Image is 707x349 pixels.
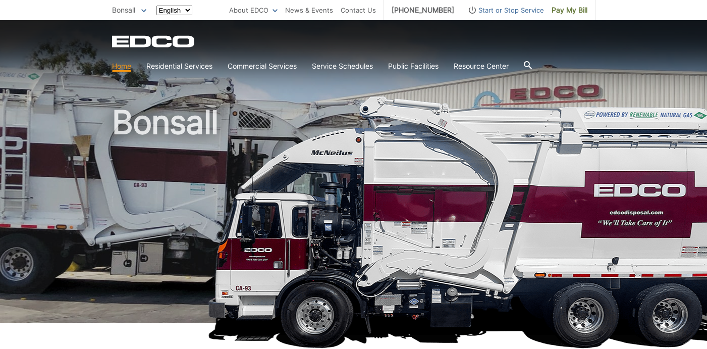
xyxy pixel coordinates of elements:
a: Resource Center [454,61,509,72]
a: Contact Us [341,5,376,16]
a: Home [112,61,131,72]
span: Pay My Bill [552,5,587,16]
a: Commercial Services [228,61,297,72]
a: Service Schedules [312,61,373,72]
h1: Bonsall [112,106,595,328]
a: Residential Services [146,61,212,72]
a: EDCD logo. Return to the homepage. [112,35,196,47]
a: Public Facilities [388,61,439,72]
span: Bonsall [112,6,135,14]
select: Select a language [156,6,192,15]
a: News & Events [285,5,333,16]
a: About EDCO [229,5,278,16]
